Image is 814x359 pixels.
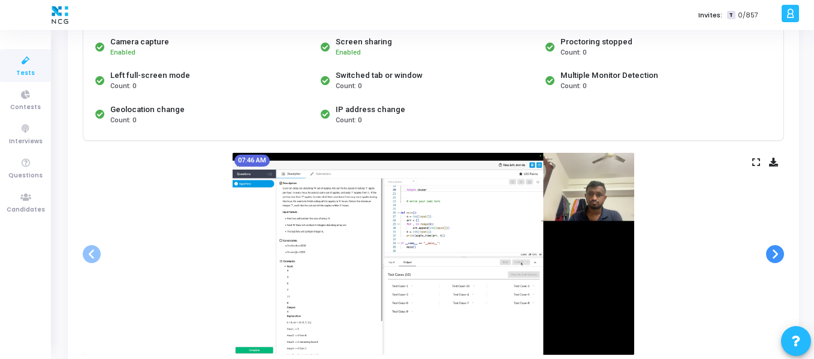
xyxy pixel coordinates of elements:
span: Questions [8,171,43,181]
span: Contests [10,102,41,113]
label: Invites: [698,10,722,20]
span: Enabled [110,49,135,56]
span: Count: 0 [110,116,136,126]
div: Camera capture [110,36,169,48]
img: logo [49,3,71,27]
span: Interviews [9,137,43,147]
div: IP address change [336,104,405,116]
span: Count: 0 [336,82,361,92]
span: Count: 0 [110,82,136,92]
span: 0/857 [738,10,758,20]
span: Tests [16,68,35,79]
span: Count: 0 [560,48,586,58]
mat-chip: 07:46 AM [234,155,270,167]
span: Count: 0 [336,116,361,126]
span: Candidates [7,205,45,215]
span: T [727,11,735,20]
div: Left full-screen mode [110,70,190,82]
span: Count: 0 [560,82,586,92]
div: Switched tab or window [336,70,423,82]
span: Enabled [336,49,361,56]
div: Multiple Monitor Detection [560,70,658,82]
div: Screen sharing [336,36,392,48]
img: screenshot-1755483368249.jpeg [233,153,634,355]
div: Proctoring stopped [560,36,632,48]
div: Geolocation change [110,104,185,116]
